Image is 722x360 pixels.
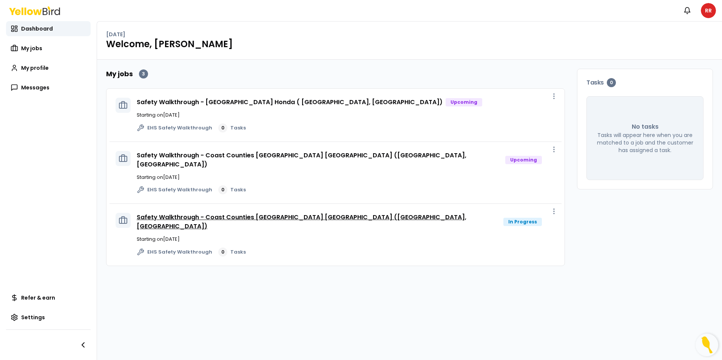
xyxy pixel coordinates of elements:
a: Refer & earn [6,290,91,305]
div: Upcoming [505,156,542,164]
p: [DATE] [106,31,125,38]
p: Starting on [DATE] [137,111,555,119]
button: Open Resource Center [696,334,718,356]
span: EHS Safety Walkthrough [147,186,212,194]
a: Safety Walkthrough - [GEOGRAPHIC_DATA] Honda ( [GEOGRAPHIC_DATA], [GEOGRAPHIC_DATA]) [137,98,443,106]
span: Messages [21,84,49,91]
span: EHS Safety Walkthrough [147,248,212,256]
div: Upcoming [446,98,482,106]
a: My jobs [6,41,91,56]
p: Starting on [DATE] [137,235,555,243]
a: 0Tasks [218,248,246,257]
div: 0 [218,123,227,132]
a: 0Tasks [218,185,246,194]
h3: Tasks [586,78,703,87]
a: Settings [6,310,91,325]
h2: My jobs [106,69,133,79]
h1: Welcome, [PERSON_NAME] [106,38,713,50]
span: EHS Safety Walkthrough [147,124,212,132]
span: My profile [21,64,49,72]
p: Tasks will appear here when you are matched to a job and the customer has assigned a task. [596,131,694,154]
p: No tasks [632,122,659,131]
div: In Progress [503,218,542,226]
a: 0Tasks [218,123,246,132]
div: 0 [218,185,227,194]
div: 0 [607,78,616,87]
a: Safety Walkthrough - Coast Counties [GEOGRAPHIC_DATA] [GEOGRAPHIC_DATA] ([GEOGRAPHIC_DATA], [GEOG... [137,213,466,231]
span: Refer & earn [21,294,55,302]
span: Dashboard [21,25,53,32]
span: My jobs [21,45,42,52]
a: My profile [6,60,91,75]
a: Safety Walkthrough - Coast Counties [GEOGRAPHIC_DATA] [GEOGRAPHIC_DATA] ([GEOGRAPHIC_DATA], [GEOG... [137,151,466,169]
a: Dashboard [6,21,91,36]
div: 0 [218,248,227,257]
a: Messages [6,80,91,95]
span: Settings [21,314,45,321]
div: 3 [139,69,148,78]
span: RR [701,3,716,18]
p: Starting on [DATE] [137,174,555,181]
